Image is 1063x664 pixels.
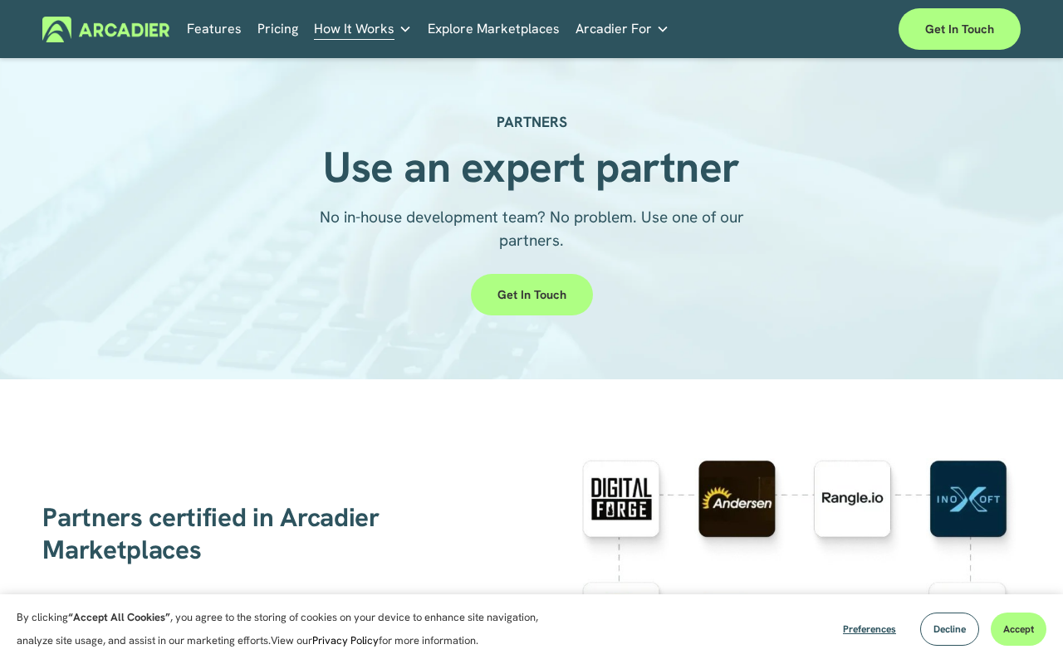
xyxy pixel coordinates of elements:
span: Decline [933,622,966,636]
a: Get in touch [471,274,593,315]
a: Pricing [257,17,298,42]
strong: “Accept All Cookies” [68,610,170,624]
a: folder dropdown [314,17,412,42]
span: Preferences [843,622,896,636]
button: Preferences [830,613,909,646]
img: Arcadier [42,17,169,42]
strong: PARTNERS [497,112,567,131]
a: Privacy Policy [312,633,379,647]
strong: Use an expert partner [323,139,739,195]
span: How It Works [314,17,394,41]
a: folder dropdown [576,17,669,42]
a: Features [187,17,242,42]
a: Get in touch [899,8,1021,50]
a: Explore Marketplaces [428,17,560,42]
span: Arcadier For [576,17,652,41]
button: Decline [920,613,979,646]
span: No in-house development team? No problem. Use one of our partners. [320,207,748,251]
span: Partners certified in Arcadier Marketplaces [42,500,385,567]
p: By clicking , you agree to the storing of cookies on your device to enhance site navigation, anal... [17,606,556,652]
iframe: Chat Widget [980,584,1063,664]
